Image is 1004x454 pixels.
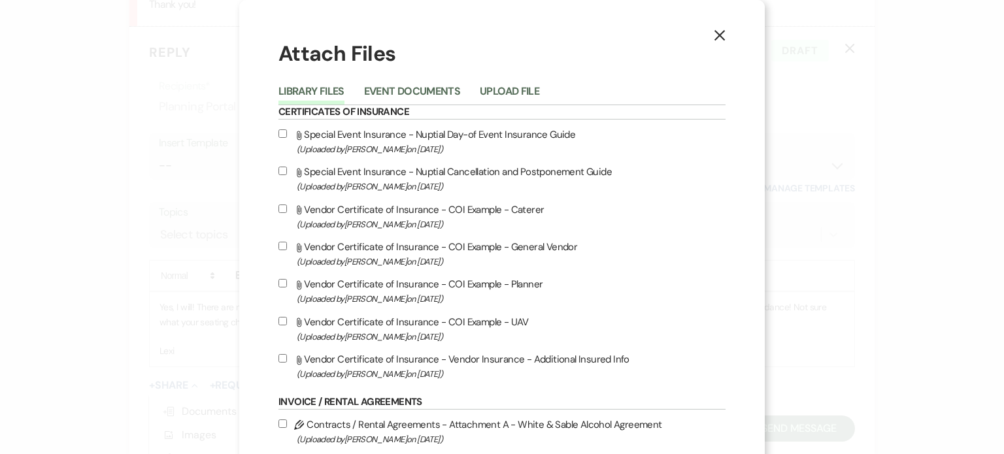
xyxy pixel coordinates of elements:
input: Vendor Certificate of Insurance - COI Example - General Vendor(Uploaded by[PERSON_NAME]on [DATE]) [278,242,287,250]
button: Library Files [278,86,344,105]
input: Vendor Certificate of Insurance - Vendor Insurance - Additional Insured Info(Uploaded by[PERSON_N... [278,354,287,363]
input: Vendor Certificate of Insurance - COI Example - Caterer(Uploaded by[PERSON_NAME]on [DATE]) [278,204,287,213]
span: (Uploaded by [PERSON_NAME] on [DATE] ) [297,432,726,447]
h6: Certificates of Insurance [278,105,726,120]
label: Vendor Certificate of Insurance - COI Example - Caterer [278,201,726,232]
button: Upload File [480,86,539,105]
label: Contracts / Rental Agreements - Attachment A - White & Sable Alcohol Agreement [278,416,726,447]
span: (Uploaded by [PERSON_NAME] on [DATE] ) [297,142,726,157]
input: Vendor Certificate of Insurance - COI Example - UAV(Uploaded by[PERSON_NAME]on [DATE]) [278,317,287,325]
button: Event Documents [364,86,460,105]
span: (Uploaded by [PERSON_NAME] on [DATE] ) [297,217,726,232]
span: (Uploaded by [PERSON_NAME] on [DATE] ) [297,366,726,381]
label: Special Event Insurance - Nuptial Cancellation and Postponement Guide [278,163,726,194]
input: Vendor Certificate of Insurance - COI Example - Planner(Uploaded by[PERSON_NAME]on [DATE]) [278,279,287,287]
input: Contracts / Rental Agreements - Attachment A - White & Sable Alcohol Agreement(Uploaded by[PERSON... [278,419,287,428]
h6: Invoice / Rental Agreements [278,395,726,410]
span: (Uploaded by [PERSON_NAME] on [DATE] ) [297,291,726,306]
label: Vendor Certificate of Insurance - Vendor Insurance - Additional Insured Info [278,351,726,381]
input: Special Event Insurance - Nuptial Cancellation and Postponement Guide(Uploaded by[PERSON_NAME]on ... [278,167,287,175]
h1: Attach Files [278,39,726,69]
input: Special Event Insurance - Nuptial Day-of Event Insurance Guide(Uploaded by[PERSON_NAME]on [DATE]) [278,129,287,138]
label: Vendor Certificate of Insurance - COI Example - Planner [278,276,726,306]
span: (Uploaded by [PERSON_NAME] on [DATE] ) [297,254,726,269]
span: (Uploaded by [PERSON_NAME] on [DATE] ) [297,329,726,344]
label: Vendor Certificate of Insurance - COI Example - UAV [278,314,726,344]
label: Special Event Insurance - Nuptial Day-of Event Insurance Guide [278,126,726,157]
label: Vendor Certificate of Insurance - COI Example - General Vendor [278,238,726,269]
span: (Uploaded by [PERSON_NAME] on [DATE] ) [297,179,726,194]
